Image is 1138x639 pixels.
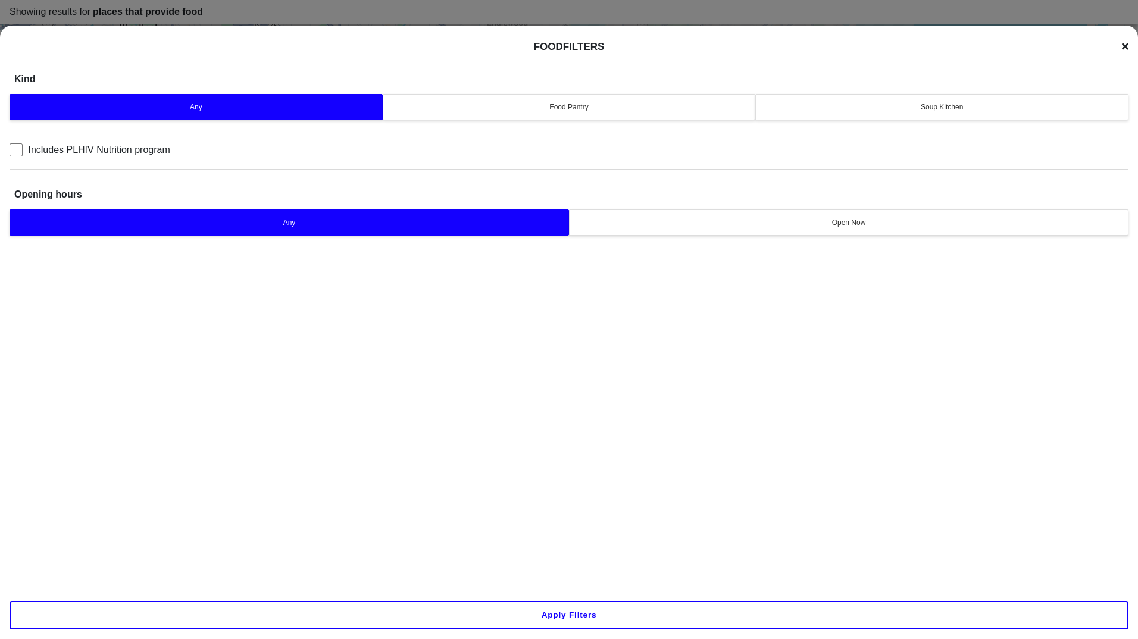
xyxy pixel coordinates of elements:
[10,209,569,236] button: Any
[763,102,1121,112] div: Soup Kitchen
[577,217,1121,228] div: Open Now
[17,102,375,112] div: Any
[755,94,1128,120] button: Soup Kitchen
[534,41,605,52] h1: Food Filters
[17,217,561,228] div: Any
[569,209,1128,236] button: Open Now
[390,102,748,112] div: Food Pantry
[14,54,36,91] h1: Kind
[10,143,23,156] input: Includes PLHIV Nutrition program
[383,94,756,120] button: Food Pantry
[28,145,170,155] span: Includes PLHIV Nutrition program
[10,94,383,120] button: Any
[14,170,82,206] h1: Opening hours
[10,601,1128,629] button: Apply filters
